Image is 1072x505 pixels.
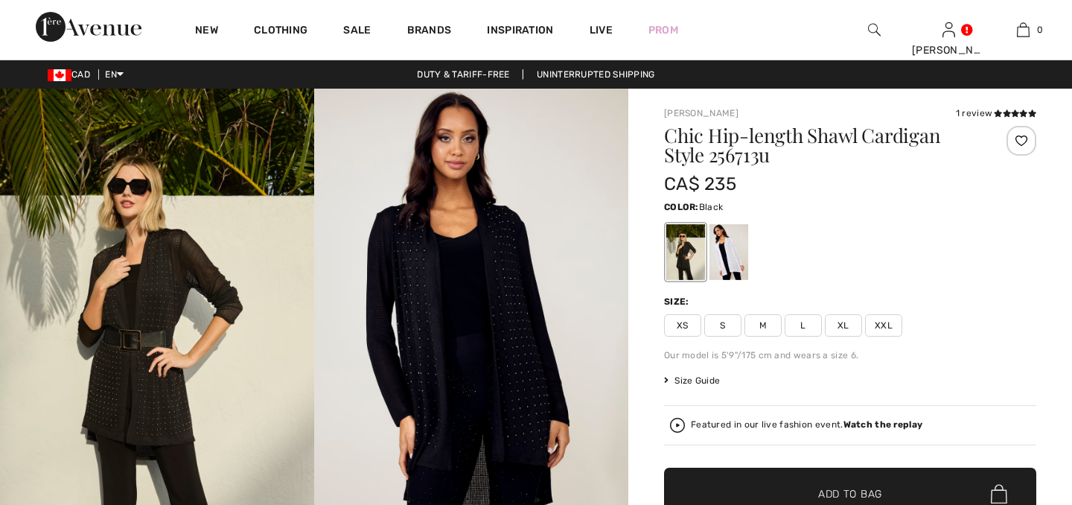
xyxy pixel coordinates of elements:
img: My Bag [1017,21,1030,39]
span: Add to Bag [818,486,882,502]
div: Off White [709,224,748,280]
span: CAD [48,69,96,80]
div: Black [666,224,705,280]
div: [PERSON_NAME] [912,42,985,58]
a: Clothing [254,24,307,39]
span: 0 [1037,23,1043,36]
div: Featured in our live fashion event. [691,420,922,430]
img: 1ère Avenue [36,12,141,42]
div: 1 review [956,107,1036,120]
span: S [704,314,741,337]
a: Sale [343,24,371,39]
span: XXL [865,314,902,337]
a: Brands [407,24,452,39]
strong: Watch the replay [843,419,923,430]
a: 0 [986,21,1059,39]
span: Inspiration [487,24,553,39]
img: Bag.svg [991,484,1007,504]
h1: Chic Hip-length Shawl Cardigan Style 256713u [664,126,974,165]
a: Prom [648,22,678,38]
span: M [744,314,782,337]
div: Our model is 5'9"/175 cm and wears a size 6. [664,349,1036,362]
a: [PERSON_NAME] [664,108,738,118]
a: New [195,24,218,39]
span: Color: [664,202,699,212]
img: search the website [868,21,881,39]
span: L [785,314,822,337]
span: XL [825,314,862,337]
a: Live [590,22,613,38]
img: My Info [942,21,955,39]
img: Watch the replay [670,418,685,433]
div: Size: [664,295,692,308]
span: Black [699,202,724,212]
span: XS [664,314,701,337]
span: Size Guide [664,374,720,387]
img: Canadian Dollar [48,69,71,81]
a: Sign In [942,22,955,36]
span: CA$ 235 [664,174,736,194]
span: EN [105,69,124,80]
